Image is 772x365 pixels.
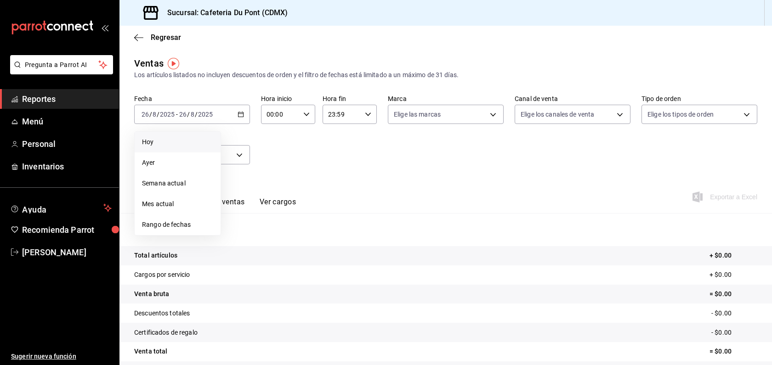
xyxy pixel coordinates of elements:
[10,55,113,74] button: Pregunta a Parrot AI
[22,115,112,128] span: Menú
[134,56,164,70] div: Ventas
[6,67,113,76] a: Pregunta a Parrot AI
[159,111,175,118] input: ----
[134,33,181,42] button: Regresar
[134,70,757,80] div: Los artículos listados no incluyen descuentos de orden y el filtro de fechas está limitado a un m...
[134,289,169,299] p: Venta bruta
[710,289,757,299] p: = $0.00
[152,111,157,118] input: --
[157,111,159,118] span: /
[160,7,288,18] h3: Sucursal: Cafeteria Du Pont (CDMX)
[176,111,178,118] span: -
[168,58,179,69] img: Tooltip marker
[134,328,198,337] p: Certificados de regalo
[142,137,213,147] span: Hoy
[22,160,112,173] span: Inventarios
[134,347,167,356] p: Venta total
[394,110,441,119] span: Elige las marcas
[101,24,108,31] button: open_drawer_menu
[260,197,296,213] button: Ver cargos
[25,60,99,70] span: Pregunta a Parrot AI
[142,179,213,188] span: Semana actual
[261,95,315,102] label: Hora inicio
[142,158,213,168] span: Ayer
[134,224,757,235] p: Resumen
[641,95,757,102] label: Tipo de orden
[22,138,112,150] span: Personal
[195,111,198,118] span: /
[179,111,187,118] input: --
[388,95,504,102] label: Marca
[187,111,190,118] span: /
[134,95,250,102] label: Fecha
[190,111,195,118] input: --
[521,110,594,119] span: Elige los canales de venta
[711,309,757,318] p: - $0.00
[134,309,190,318] p: Descuentos totales
[710,347,757,356] p: = $0.00
[142,220,213,230] span: Rango de fechas
[711,328,757,337] p: - $0.00
[198,111,213,118] input: ----
[151,33,181,42] span: Regresar
[323,95,377,102] label: Hora fin
[134,251,177,260] p: Total artículos
[710,270,757,280] p: + $0.00
[22,202,100,213] span: Ayuda
[142,199,213,209] span: Mes actual
[22,246,112,258] span: [PERSON_NAME]
[149,111,152,118] span: /
[141,111,149,118] input: --
[11,352,112,361] span: Sugerir nueva función
[134,270,190,280] p: Cargos por servicio
[22,93,112,105] span: Reportes
[149,197,296,213] div: navigation tabs
[710,251,757,260] p: + $0.00
[647,110,714,119] span: Elige los tipos de orden
[209,197,245,213] button: Ver ventas
[22,224,112,236] span: Recomienda Parrot
[515,95,630,102] label: Canal de venta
